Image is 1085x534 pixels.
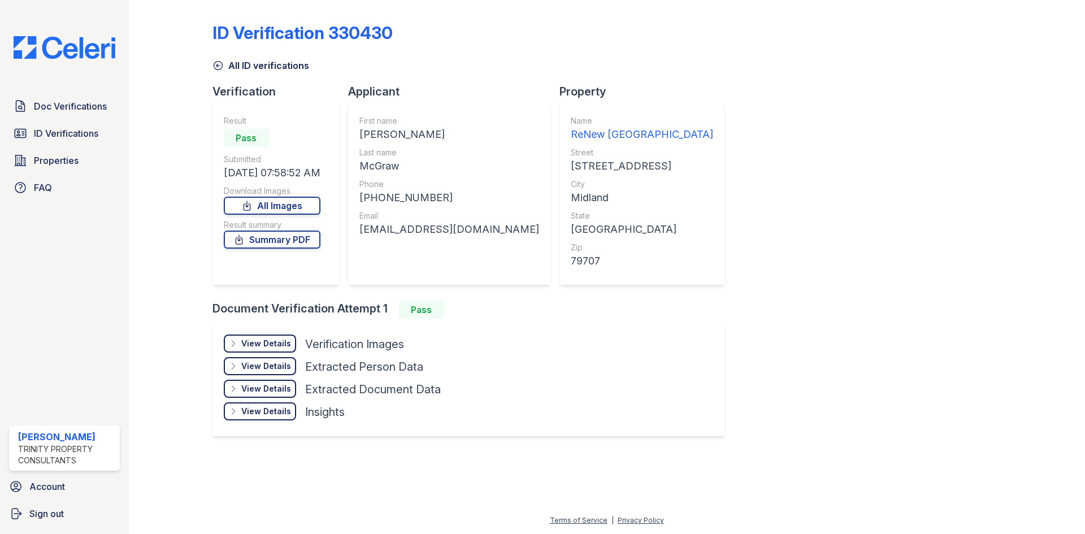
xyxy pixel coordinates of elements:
span: FAQ [34,181,52,194]
div: Pass [399,301,444,319]
div: Email [359,210,539,222]
span: Doc Verifications [34,99,107,113]
div: Phone [359,179,539,190]
div: Result summary [224,219,320,231]
span: Account [29,480,65,493]
div: Verification Images [305,336,404,352]
div: Zip [571,242,713,253]
div: Pass [224,129,269,147]
a: ID Verifications [9,122,120,145]
div: Result [224,115,320,127]
div: Midland [571,190,713,206]
img: CE_Logo_Blue-a8612792a0a2168367f1c8372b55b34899dd931a85d93a1a3d3e32e68fde9ad4.png [5,36,124,59]
div: [STREET_ADDRESS] [571,158,713,174]
a: Terms of Service [550,516,607,524]
div: [PERSON_NAME] [359,127,539,142]
div: [PHONE_NUMBER] [359,190,539,206]
a: FAQ [9,176,120,199]
div: Property [559,84,734,99]
div: Applicant [348,84,559,99]
div: First name [359,115,539,127]
div: [GEOGRAPHIC_DATA] [571,222,713,237]
div: ReNew [GEOGRAPHIC_DATA] [571,127,713,142]
a: Properties [9,149,120,172]
div: Street [571,147,713,158]
div: Document Verification Attempt 1 [212,301,734,319]
span: ID Verifications [34,127,98,140]
a: Doc Verifications [9,95,120,118]
div: View Details [241,361,291,372]
div: Extracted Document Data [305,381,441,397]
div: Download Images [224,185,320,197]
span: Sign out [29,507,64,520]
div: Verification [212,84,348,99]
div: Extracted Person Data [305,359,423,375]
a: Account [5,475,124,498]
a: Sign out [5,502,124,525]
div: | [611,516,614,524]
div: View Details [241,338,291,349]
a: Summary PDF [224,231,320,249]
a: All ID verifications [212,59,309,72]
div: Trinity Property Consultants [18,444,115,466]
div: 79707 [571,253,713,269]
a: Privacy Policy [618,516,664,524]
div: Name [571,115,713,127]
div: Last name [359,147,539,158]
div: State [571,210,713,222]
div: View Details [241,406,291,417]
span: Properties [34,154,79,167]
div: McGraw [359,158,539,174]
div: [PERSON_NAME] [18,430,115,444]
div: City [571,179,713,190]
a: All Images [224,197,320,215]
div: View Details [241,383,291,394]
div: Submitted [224,154,320,165]
div: ID Verification 330430 [212,23,393,43]
div: [DATE] 07:58:52 AM [224,165,320,181]
div: Insights [305,404,345,420]
a: Name ReNew [GEOGRAPHIC_DATA] [571,115,713,142]
div: [EMAIL_ADDRESS][DOMAIN_NAME] [359,222,539,237]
